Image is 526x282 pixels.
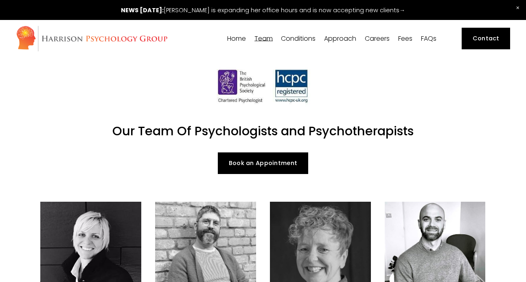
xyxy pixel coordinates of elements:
[254,35,273,42] span: Team
[398,35,412,42] a: Fees
[324,35,356,42] span: Approach
[218,152,308,174] a: Book an Appointment
[281,35,316,42] a: folder dropdown
[421,35,436,42] a: FAQs
[365,35,390,42] a: Careers
[227,35,246,42] a: Home
[281,35,316,42] span: Conditions
[254,35,273,42] a: folder dropdown
[16,25,168,52] img: Harrison Psychology Group
[40,123,485,139] h1: Our Team Of Psychologists and Psychotherapists
[462,28,510,49] a: Contact
[324,35,356,42] a: folder dropdown
[212,65,314,106] img: HCPC Registered Psychologists London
